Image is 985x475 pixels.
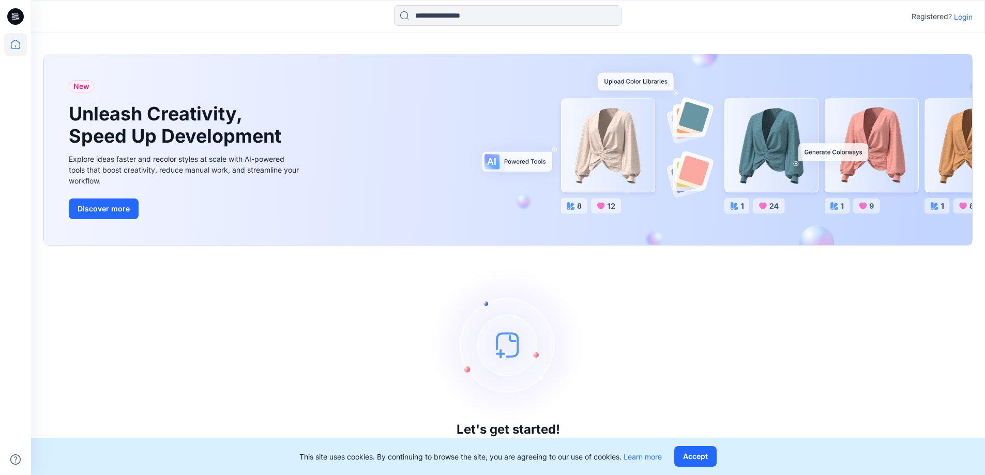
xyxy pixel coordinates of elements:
img: empty-state-image.svg [431,267,586,422]
a: Learn more [624,452,662,461]
h1: Unleash Creativity, Speed Up Development [69,103,286,147]
h3: Let's get started! [457,422,560,437]
button: Discover more [69,198,139,219]
button: Accept [674,446,717,467]
div: Explore ideas faster and recolor styles at scale with AI-powered tools that boost creativity, red... [69,154,301,186]
p: Registered? [912,10,952,23]
p: This site uses cookies. By continuing to browse the site, you are agreeing to our use of cookies. [299,451,662,462]
p: Login [954,11,973,22]
span: New [73,80,89,93]
a: Discover more [69,198,301,219]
